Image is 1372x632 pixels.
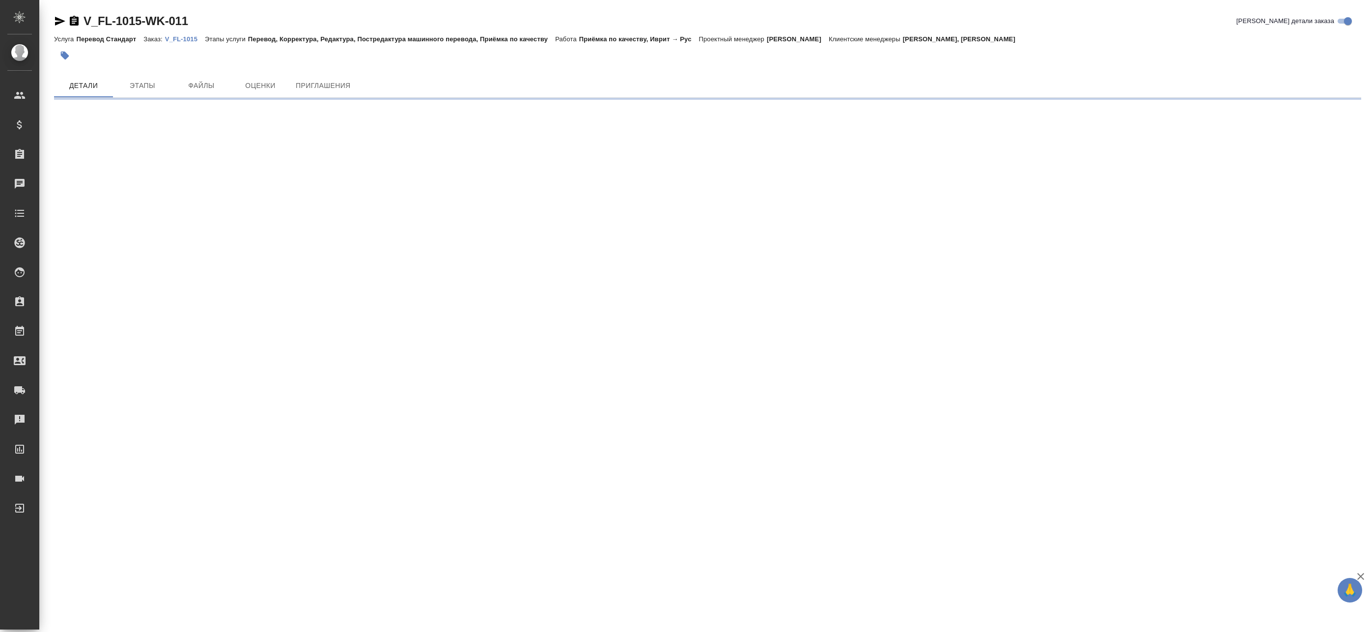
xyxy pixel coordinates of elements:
[84,14,188,28] a: V_FL-1015-WK-011
[829,35,903,43] p: Клиентские менеджеры
[165,34,205,43] a: V_FL-1015
[143,35,165,43] p: Заказ:
[76,35,143,43] p: Перевод Стандарт
[119,80,166,92] span: Этапы
[555,35,579,43] p: Работа
[54,15,66,27] button: Скопировать ссылку для ЯМессенджера
[1342,580,1358,601] span: 🙏
[54,35,76,43] p: Услуга
[165,35,205,43] p: V_FL-1015
[178,80,225,92] span: Файлы
[60,80,107,92] span: Детали
[205,35,248,43] p: Этапы услуги
[903,35,1023,43] p: [PERSON_NAME], [PERSON_NAME]
[237,80,284,92] span: Оценки
[248,35,555,43] p: Перевод, Корректура, Редактура, Постредактура машинного перевода, Приёмка по качеству
[767,35,829,43] p: [PERSON_NAME]
[579,35,699,43] p: Приёмка по качеству, Иврит → Рус
[1338,578,1362,603] button: 🙏
[699,35,767,43] p: Проектный менеджер
[68,15,80,27] button: Скопировать ссылку
[296,80,351,92] span: Приглашения
[1236,16,1334,26] span: [PERSON_NAME] детали заказа
[54,45,76,66] button: Добавить тэг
